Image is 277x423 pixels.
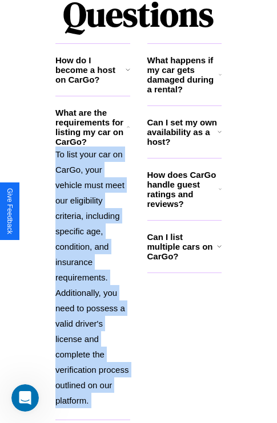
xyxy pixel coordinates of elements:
[147,55,219,94] h3: What happens if my car gets damaged during a rental?
[55,147,130,408] p: To list your car on CarGo, your vehicle must meet our eligibility criteria, including specific ag...
[147,117,218,147] h3: Can I set my own availability as a host?
[55,55,126,84] h3: How do I become a host on CarGo?
[147,232,217,261] h3: Can I list multiple cars on CarGo?
[147,170,219,209] h3: How does CarGo handle guest ratings and reviews?
[6,188,14,234] div: Give Feedback
[55,108,127,147] h3: What are the requirements for listing my car on CarGo?
[11,384,39,412] iframe: Intercom live chat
